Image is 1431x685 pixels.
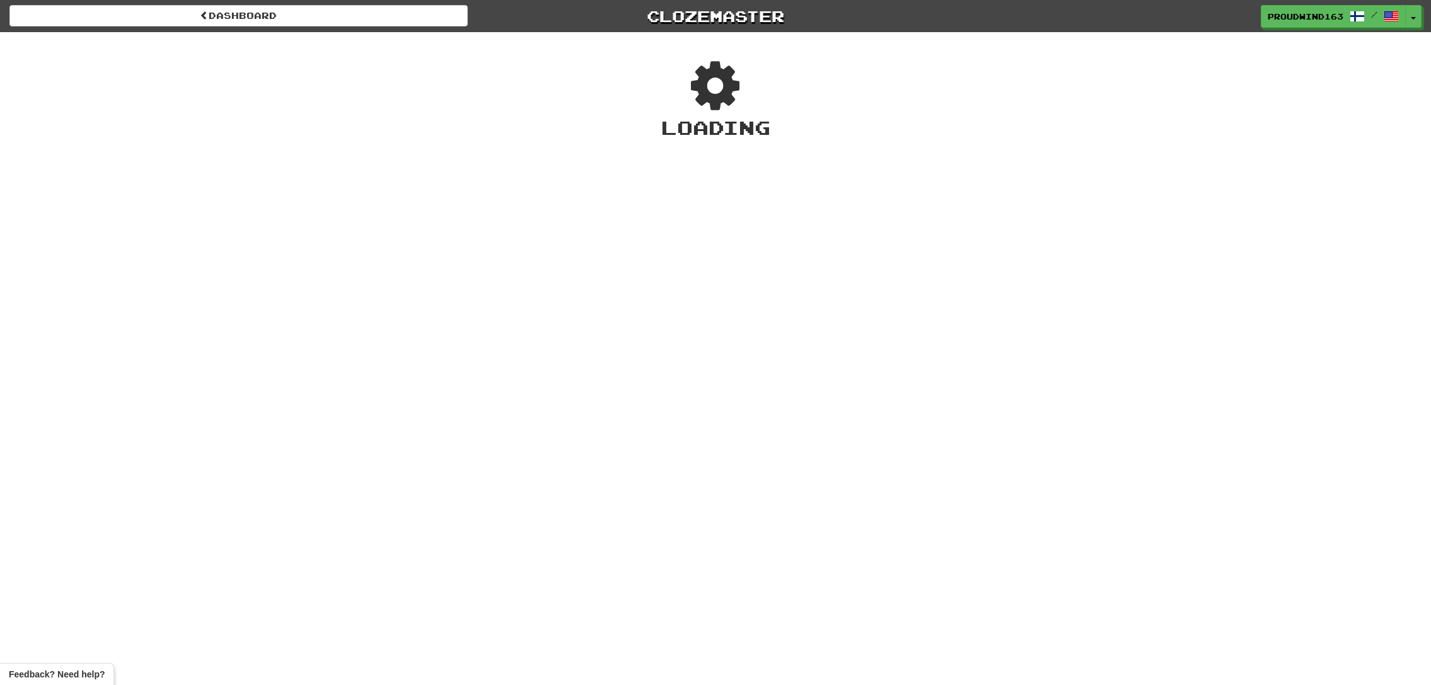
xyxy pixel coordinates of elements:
[9,5,468,26] a: Dashboard
[1371,10,1377,19] span: /
[1261,5,1406,28] a: ProudWind163 /
[1268,11,1343,22] span: ProudWind163
[487,5,945,27] a: Clozemaster
[9,668,105,681] span: Open feedback widget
